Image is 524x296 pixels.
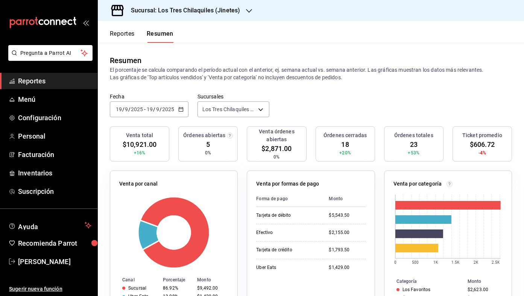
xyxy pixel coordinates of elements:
[125,6,240,15] h3: Sucursal: Los Tres Chilaquiles (Jinetes)
[402,287,431,292] div: Los Favoritos
[250,128,303,143] h3: Venta órdenes abiertas
[144,106,146,112] span: -
[393,180,442,188] p: Venta por categoría
[119,180,158,188] p: Venta por canal
[147,30,173,43] button: Resumen
[125,106,128,112] input: --
[83,20,89,26] button: open_drawer_menu
[256,180,319,188] p: Venta por formas de pago
[18,186,91,196] span: Suscripción
[256,230,317,236] div: Efectivo
[18,221,82,230] span: Ayuda
[146,106,153,112] input: --
[412,260,418,264] text: 500
[183,131,225,139] h3: Órdenes abiertas
[18,94,91,104] span: Menú
[206,139,210,150] span: 5
[408,150,419,156] span: +53%
[163,285,191,291] div: 86.92%
[8,45,93,61] button: Pregunta a Parrot AI
[468,287,500,292] div: $2,623.00
[256,191,323,207] th: Forma de pago
[410,139,418,150] span: 23
[18,113,91,123] span: Configuración
[329,247,365,253] div: $1,793.50
[465,277,512,285] th: Monto
[18,76,91,86] span: Reportes
[110,66,512,81] p: El porcentaje se calcula comparando el período actual con el anterior, ej. semana actual vs. sema...
[273,154,279,160] span: 0%
[122,106,125,112] span: /
[256,212,317,219] div: Tarjeta de débito
[134,150,146,156] span: +16%
[126,131,153,139] h3: Venta total
[341,139,349,150] span: 18
[110,55,141,66] div: Resumen
[156,106,159,112] input: --
[329,212,365,219] div: $5,543.50
[18,257,91,267] span: [PERSON_NAME]
[197,285,225,291] div: $9,492.00
[202,106,255,113] span: Los Tres Chilaquiles (Jinetes)
[110,30,173,43] div: navigation tabs
[384,277,465,285] th: Categoría
[324,131,367,139] h3: Órdenes cerradas
[492,260,500,264] text: 2.5K
[394,260,396,264] text: 0
[18,238,91,248] span: Recomienda Parrot
[110,30,135,43] button: Reportes
[205,150,211,156] span: 0%
[256,264,317,271] div: Uber Eats
[261,143,292,154] span: $2,871.00
[478,150,486,156] span: -4%
[153,106,155,112] span: /
[110,276,160,284] th: Canal
[462,131,502,139] h3: Ticket promedio
[5,54,93,62] a: Pregunta a Parrot AI
[18,168,91,178] span: Inventarios
[256,247,317,253] div: Tarjeta de crédito
[339,150,351,156] span: +20%
[20,49,81,57] span: Pregunta a Parrot AI
[329,230,365,236] div: $2,155.00
[123,139,156,150] span: $10,921.00
[110,94,188,99] label: Fecha
[131,106,143,112] input: ----
[128,106,131,112] span: /
[323,191,365,207] th: Monto
[18,131,91,141] span: Personal
[115,106,122,112] input: --
[18,150,91,160] span: Facturación
[128,285,146,291] div: Sucursal
[474,260,478,264] text: 2K
[197,94,269,99] label: Sucursales
[162,106,175,112] input: ----
[159,106,162,112] span: /
[394,131,433,139] h3: Órdenes totales
[451,260,460,264] text: 1.5K
[160,276,194,284] th: Porcentaje
[433,260,438,264] text: 1K
[329,264,365,271] div: $1,429.00
[470,139,495,150] span: $606.72
[194,276,237,284] th: Monto
[9,285,91,293] span: Sugerir nueva función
